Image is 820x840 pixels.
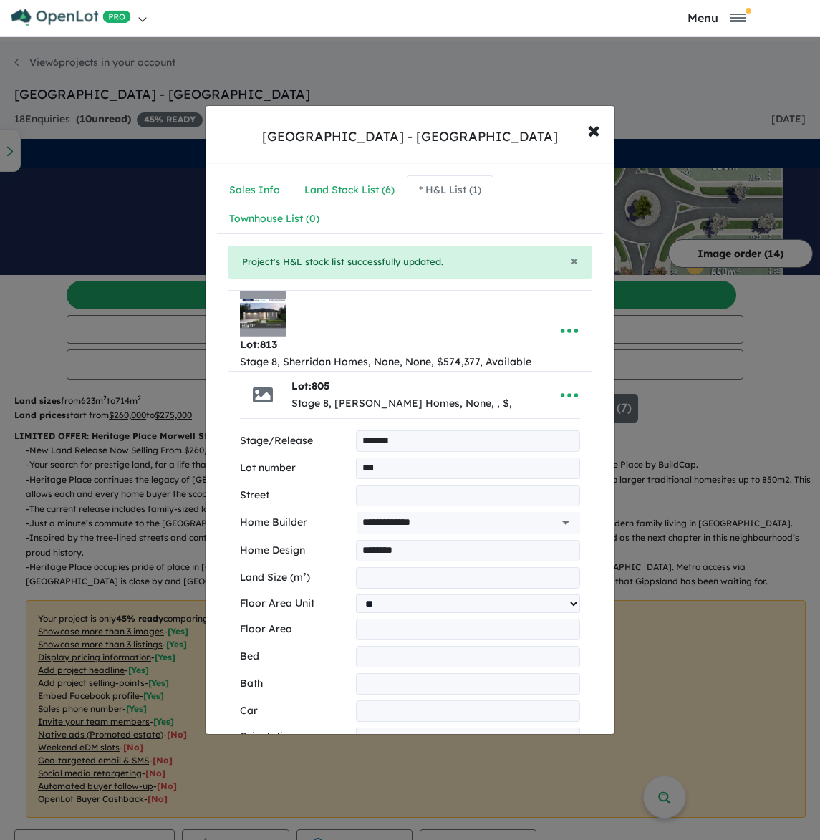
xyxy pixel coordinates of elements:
img: Heritage%20Place%20Estate%20-%20Morwell%20-%20Lot%20813___1724964255.png [240,291,286,337]
button: Open [556,513,576,533]
label: Bed [240,648,349,665]
label: Home Builder [240,514,350,531]
div: * H&L List ( 1 ) [419,182,481,199]
label: Floor Area Unit [240,595,349,612]
button: Toggle navigation [617,11,816,24]
b: Lot: [240,338,277,351]
label: Car [240,703,349,720]
div: Land Stock List ( 6 ) [304,182,395,199]
div: Stage 8, Sherridon Homes, None, None, $574,377, Available [240,354,531,371]
span: × [587,114,600,145]
img: Openlot PRO Logo White [11,9,131,26]
div: Sales Info [229,182,280,199]
label: Lot number [240,460,349,477]
label: Street [240,487,349,504]
label: Orientation [240,728,349,745]
div: Stage 8, [PERSON_NAME] Homes, None, , $, [291,395,512,412]
button: Close [571,254,578,267]
label: Floor Area [240,621,349,638]
span: × [571,252,578,269]
div: Townhouse List ( 0 ) [229,211,319,228]
b: Lot: [291,380,329,392]
div: Project's H&L stock list successfully updated. [228,246,592,279]
label: Home Design [240,542,349,559]
span: 813 [260,338,277,351]
label: Bath [240,675,349,692]
span: 805 [312,380,329,392]
label: Stage/Release [240,433,349,450]
label: Land Size (m²) [240,569,349,586]
div: [GEOGRAPHIC_DATA] - [GEOGRAPHIC_DATA] [262,127,558,146]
